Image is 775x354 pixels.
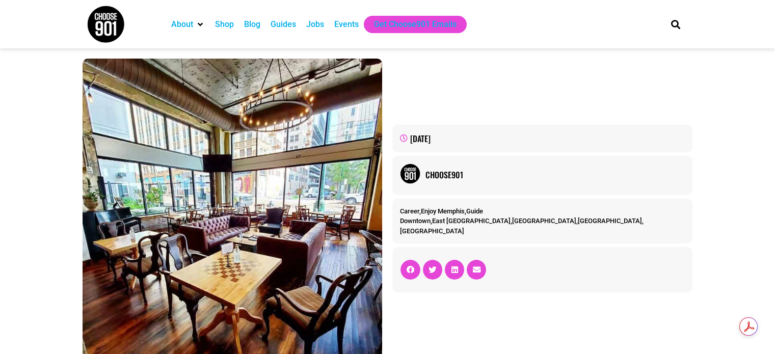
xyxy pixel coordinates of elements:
a: Guides [271,18,296,31]
div: Share on twitter [423,260,442,279]
div: About [166,16,210,33]
img: Picture of Choose901 [400,164,420,184]
a: East [GEOGRAPHIC_DATA] [432,217,511,225]
span: , , [400,207,483,215]
a: About [171,18,193,31]
div: Share on email [467,260,486,279]
a: Career [400,207,419,215]
a: Shop [215,18,234,31]
a: Events [334,18,359,31]
a: Enjoy Memphis [421,207,465,215]
a: Choose901 [425,169,684,181]
span: , , , , [400,217,644,235]
a: [GEOGRAPHIC_DATA] [400,227,464,235]
a: Downtown [400,217,431,225]
div: Search [667,16,684,33]
a: Blog [244,18,260,31]
div: Share on facebook [400,260,420,279]
div: Share on linkedin [445,260,464,279]
time: [DATE] [410,132,431,145]
a: [GEOGRAPHIC_DATA] [578,217,642,225]
a: Jobs [306,18,324,31]
a: Get Choose901 Emails [374,18,457,31]
a: Guide [466,207,483,215]
a: [GEOGRAPHIC_DATA] [512,217,576,225]
nav: Main nav [166,16,653,33]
